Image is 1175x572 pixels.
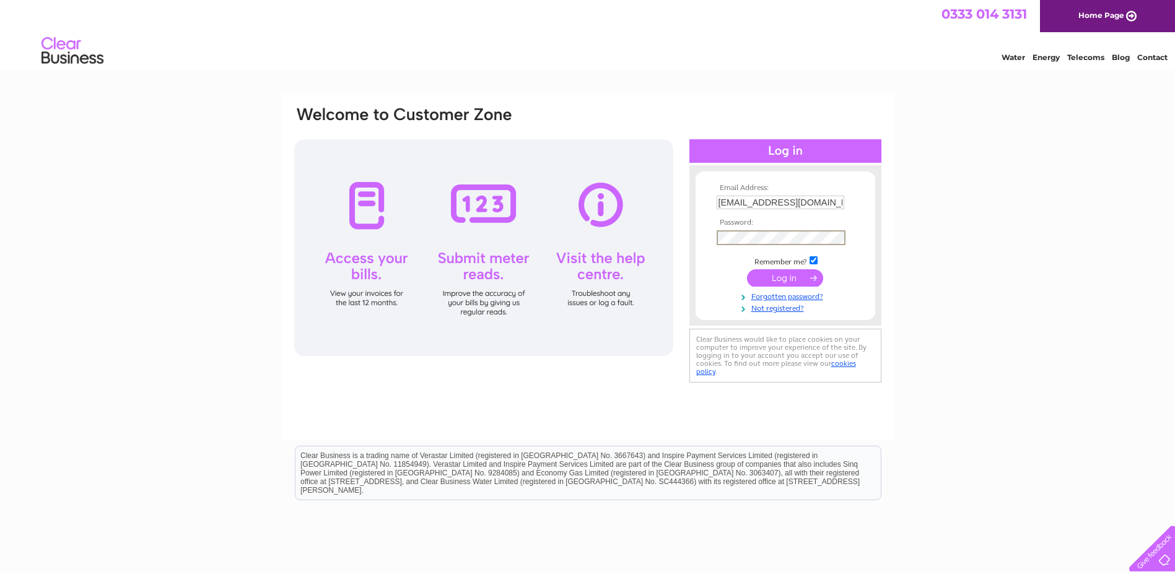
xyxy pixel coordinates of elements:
div: Clear Business is a trading name of Verastar Limited (registered in [GEOGRAPHIC_DATA] No. 3667643... [295,7,881,60]
a: 0333 014 3131 [941,6,1027,22]
div: Clear Business would like to place cookies on your computer to improve your experience of the sit... [689,329,881,383]
th: Email Address: [714,184,857,193]
a: Water [1002,53,1025,62]
img: logo.png [41,32,104,70]
a: Contact [1137,53,1168,62]
a: Energy [1033,53,1060,62]
th: Password: [714,219,857,227]
a: Forgotten password? [717,290,857,301]
td: Remember me? [714,254,857,267]
a: Telecoms [1067,53,1104,62]
a: Not registered? [717,301,857,313]
a: cookies policy [696,359,856,376]
input: Submit [747,269,823,287]
a: Blog [1112,53,1130,62]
